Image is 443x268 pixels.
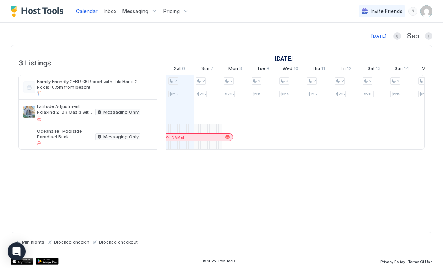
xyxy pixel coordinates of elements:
span: 13 [376,65,381,73]
button: Previous month [393,32,401,40]
span: 3 Listings [18,56,51,68]
button: Next month [425,32,432,40]
span: 14 [404,65,409,73]
span: $215 [392,92,400,97]
span: 2 [369,79,371,83]
span: Blocked checkin [54,239,89,245]
button: More options [143,108,152,117]
a: September 11, 2025 [310,64,327,75]
a: September 13, 2025 [366,64,383,75]
div: listing image [23,106,35,118]
span: 10 [294,65,298,73]
span: $215 [169,92,178,97]
a: September 10, 2025 [281,64,300,75]
a: September 14, 2025 [393,64,411,75]
span: $215 [364,92,372,97]
span: 6 [182,65,185,73]
span: Wed [283,65,292,73]
span: Sep [407,32,419,41]
span: $215 [225,92,234,97]
a: Inbox [104,7,116,15]
a: September 8, 2025 [226,64,244,75]
a: September 1, 2025 [273,53,295,64]
span: 11 [321,65,325,73]
span: $215 [308,92,317,97]
span: 2 [175,79,177,83]
span: Sat [368,65,375,73]
span: Fri [341,65,346,73]
div: menu [143,108,152,117]
div: menu [143,132,152,141]
a: Calendar [76,7,98,15]
div: menu [143,83,152,92]
span: $215 [197,92,206,97]
span: 2 [258,79,260,83]
span: Blocked checkout [99,239,138,245]
span: Latitude Adjustment · Relaxing 2-BR Oasis with Indoor Pool +Tiki Bar [37,103,92,115]
a: September 15, 2025 [420,64,439,75]
span: 7 [211,65,214,73]
button: More options [143,83,152,92]
span: Mon [228,65,238,73]
span: 2 [286,79,288,83]
div: Open Intercom Messenger [8,242,26,260]
span: [PERSON_NAME] [154,135,184,140]
span: $215 [419,92,428,97]
span: Privacy Policy [380,259,405,264]
span: 8 [239,65,242,73]
span: 2 [397,79,399,83]
span: Calendar [76,8,98,14]
span: 9 [266,65,269,73]
span: 2 [230,79,232,83]
span: Sun [201,65,209,73]
span: 2 [202,79,205,83]
div: menu [408,7,417,16]
span: Sat [174,65,181,73]
span: Oceanaire · Poolside Paradise! Bunk Beds+Two Pools+Tiki Bar [37,128,92,139]
div: listing image [23,131,35,143]
a: Privacy Policy [380,257,405,265]
span: 2 [341,79,344,83]
a: Host Tools Logo [11,6,67,17]
a: September 7, 2025 [199,64,215,75]
button: More options [143,132,152,141]
span: Thu [312,65,320,73]
span: $215 [336,92,345,97]
div: User profile [420,5,432,17]
a: September 6, 2025 [172,64,187,75]
a: Google Play Store [36,258,59,265]
span: Sun [395,65,403,73]
span: © 2025 Host Tools [203,259,236,263]
span: 12 [347,65,352,73]
span: $215 [280,92,289,97]
button: [DATE] [370,32,387,41]
span: Invite Friends [371,8,402,15]
span: Mon [422,65,431,73]
span: Messaging [122,8,148,15]
div: [DATE] [371,33,386,39]
span: Inbox [104,8,116,14]
a: September 9, 2025 [255,64,271,75]
a: Terms Of Use [408,257,432,265]
span: Family Friendly 2-BR @ Resort with Tiki Bar + 2 Pools! 0.5m from beach! [37,79,140,90]
a: App Store [11,258,33,265]
a: September 12, 2025 [339,64,354,75]
span: Tue [257,65,265,73]
span: $215 [253,92,261,97]
span: Terms Of Use [408,259,432,264]
span: Pricing [163,8,180,15]
span: 2 [313,79,316,83]
span: Min nights [22,239,44,245]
